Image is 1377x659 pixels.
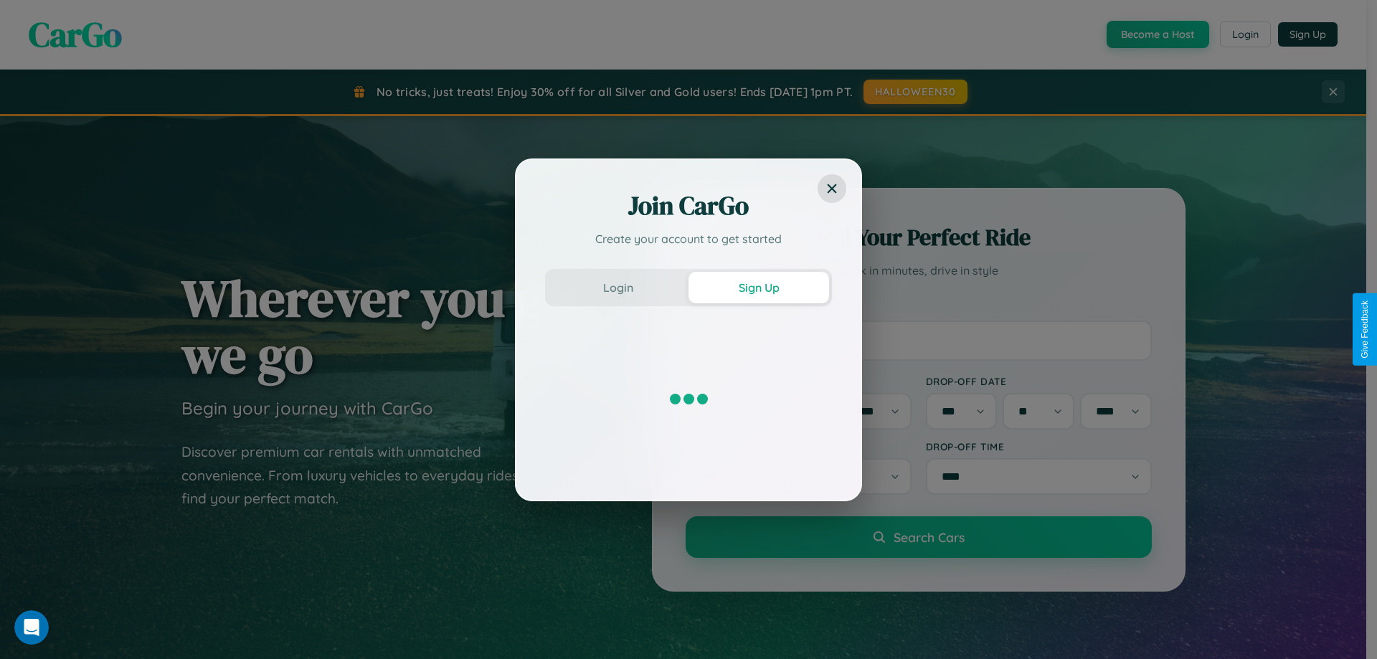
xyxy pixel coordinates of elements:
button: Sign Up [688,272,829,303]
h2: Join CarGo [545,189,832,223]
button: Login [548,272,688,303]
iframe: Intercom live chat [14,610,49,645]
p: Create your account to get started [545,230,832,247]
div: Give Feedback [1360,300,1370,359]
